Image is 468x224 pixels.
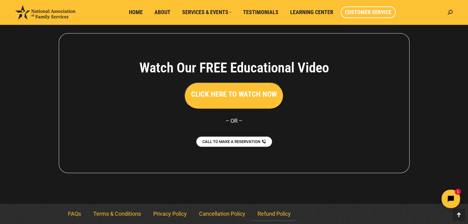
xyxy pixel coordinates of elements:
span: Services & Events [182,9,231,16]
span: – OR – [226,118,242,124]
img: National Association of Family Services [15,5,75,19]
a: Learning Center [286,6,338,18]
a: Testimonials [239,6,283,18]
a: Privacy Policy [147,207,193,221]
h4: Watch Our FREE Educational Video [105,60,363,76]
span: Testimonials [243,9,278,16]
a: Cancellation Policy [193,207,251,221]
h3: CLICK HERE TO WATCH NOW [191,89,277,99]
a: About [150,6,175,18]
span: CALL TO MAKE A RESERVATION [202,140,260,144]
a: Refund Policy [251,207,297,221]
a: CALL TO MAKE A RESERVATION [196,137,272,147]
button: CLICK HERE TO WATCH NOW [184,82,284,109]
nav: Menu [62,207,406,221]
span: About [154,9,170,16]
a: Home [125,6,147,18]
a: Terms & Conditions [87,207,147,221]
iframe: Tidio Chat [359,184,465,213]
span: Customer Service [345,9,391,16]
span: Home [129,9,143,16]
span: Learning Center [290,9,333,16]
a: CLICK HERE TO WATCH NOW [184,91,284,98]
a: FAQs [62,207,87,221]
a: Customer Service [341,6,396,18]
